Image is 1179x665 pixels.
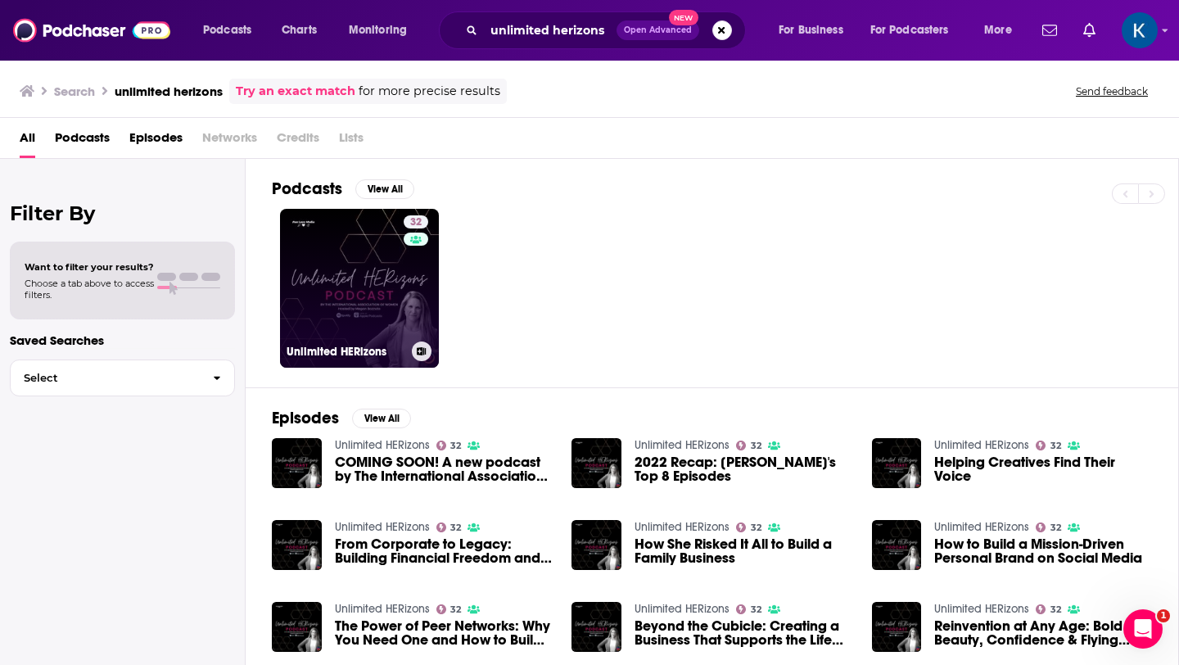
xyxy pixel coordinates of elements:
h3: Search [54,84,95,99]
img: Podchaser - Follow, Share and Rate Podcasts [13,15,170,46]
button: open menu [337,17,428,43]
a: 32Unlimited HERizons [280,209,439,368]
a: Show notifications dropdown [1036,16,1064,44]
span: 32 [450,606,461,613]
a: Unlimited HERizons [335,520,430,534]
span: Networks [202,124,257,158]
a: Unlimited HERizons [934,438,1029,452]
span: More [984,19,1012,42]
span: Select [11,373,200,383]
img: From Corporate to Legacy: Building Financial Freedom and Business Success [272,520,322,570]
span: New [669,10,698,25]
iframe: Intercom live chat [1123,609,1163,649]
img: Helping Creatives Find Their Voice [872,438,922,488]
button: Open AdvancedNew [617,20,699,40]
span: 32 [751,524,761,532]
span: 2022 Recap: [PERSON_NAME]'s Top 8 Episodes [635,455,852,483]
span: Helping Creatives Find Their Voice [934,455,1152,483]
a: From Corporate to Legacy: Building Financial Freedom and Business Success [335,537,553,565]
a: PodcastsView All [272,179,414,199]
a: COMING SOON! A new podcast by The International Association of Women [335,455,553,483]
a: 32 [436,604,462,614]
p: Saved Searches [10,332,235,348]
h3: Unlimited HERizons [287,345,405,359]
a: 2022 Recap: Megan's Top 8 Episodes [571,438,621,488]
a: Unlimited HERizons [934,520,1029,534]
a: 32 [436,441,462,450]
a: All [20,124,35,158]
span: Lists [339,124,364,158]
a: 32 [736,441,761,450]
span: The Power of Peer Networks: Why You Need One and How to Build It [335,619,553,647]
img: How She Risked It All to Build a Family Business [571,520,621,570]
a: Episodes [129,124,183,158]
a: 32 [736,522,761,532]
span: Logged in as kate89878 [1122,12,1158,48]
span: 1 [1157,609,1170,622]
a: Podcasts [55,124,110,158]
span: Credits [277,124,319,158]
a: Charts [271,17,327,43]
span: 32 [1050,524,1061,532]
span: 32 [1050,442,1061,450]
a: 32 [404,215,428,228]
button: open menu [860,17,973,43]
img: User Profile [1122,12,1158,48]
button: Select [10,360,235,396]
a: Unlimited HERizons [635,520,730,534]
img: COMING SOON! A new podcast by The International Association of Women [272,438,322,488]
a: 32 [736,604,761,614]
a: Unlimited HERizons [335,602,430,616]
a: 32 [1036,604,1061,614]
button: Send feedback [1071,84,1153,98]
a: How She Risked It All to Build a Family Business [635,537,852,565]
a: Unlimited HERizons [635,602,730,616]
h3: unlimited herizons [115,84,223,99]
span: Podcasts [203,19,251,42]
span: Want to filter your results? [25,261,154,273]
span: 32 [1050,606,1061,613]
span: 32 [450,524,461,532]
h2: Episodes [272,408,339,428]
a: EpisodesView All [272,408,411,428]
a: Unlimited HERizons [335,438,430,452]
span: For Podcasters [870,19,949,42]
button: open menu [192,17,273,43]
a: Unlimited HERizons [635,438,730,452]
img: How to Build a Mission-Driven Personal Brand on Social Media [872,520,922,570]
button: Show profile menu [1122,12,1158,48]
h2: Podcasts [272,179,342,199]
a: The Power of Peer Networks: Why You Need One and How to Build It [272,602,322,652]
h2: Filter By [10,201,235,225]
a: 32 [1036,441,1061,450]
a: Try an exact match [236,82,355,101]
a: 32 [436,522,462,532]
img: Reinvention at Any Age: Bold Beauty, Confidence & Flying Dresses [872,602,922,652]
span: for more precise results [359,82,500,101]
a: 32 [1036,522,1061,532]
span: 32 [410,215,422,231]
span: Choose a tab above to access filters. [25,278,154,301]
span: For Business [779,19,843,42]
a: Beyond the Cubicle: Creating a Business That Supports the Life You Want to Live [635,619,852,647]
span: 32 [751,442,761,450]
div: Search podcasts, credits, & more... [454,11,761,49]
img: Beyond the Cubicle: Creating a Business That Supports the Life You Want to Live [571,602,621,652]
a: How to Build a Mission-Driven Personal Brand on Social Media [934,537,1152,565]
span: 32 [450,442,461,450]
a: Unlimited HERizons [934,602,1029,616]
